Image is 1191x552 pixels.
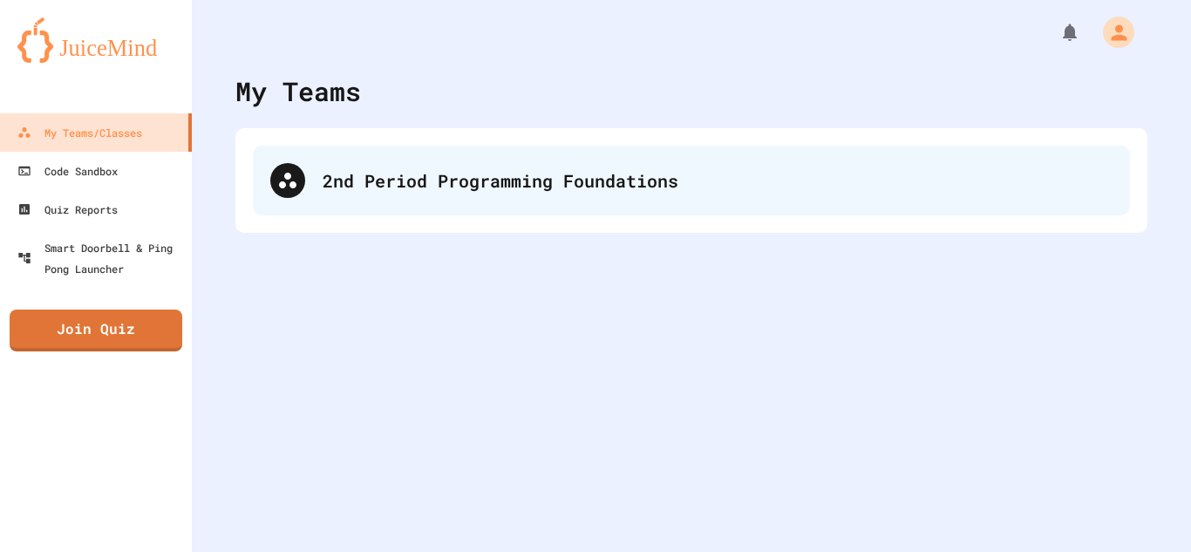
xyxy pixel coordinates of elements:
[17,160,118,181] div: Code Sandbox
[1027,17,1085,47] div: My Notifications
[253,146,1130,215] div: 2nd Period Programming Foundations
[17,237,185,279] div: Smart Doorbell & Ping Pong Launcher
[17,122,142,143] div: My Teams/Classes
[235,72,361,111] div: My Teams
[10,310,182,351] a: Join Quiz
[17,199,118,220] div: Quiz Reports
[323,167,1113,194] div: 2nd Period Programming Foundations
[1085,12,1139,52] div: My Account
[17,17,174,63] img: logo-orange.svg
